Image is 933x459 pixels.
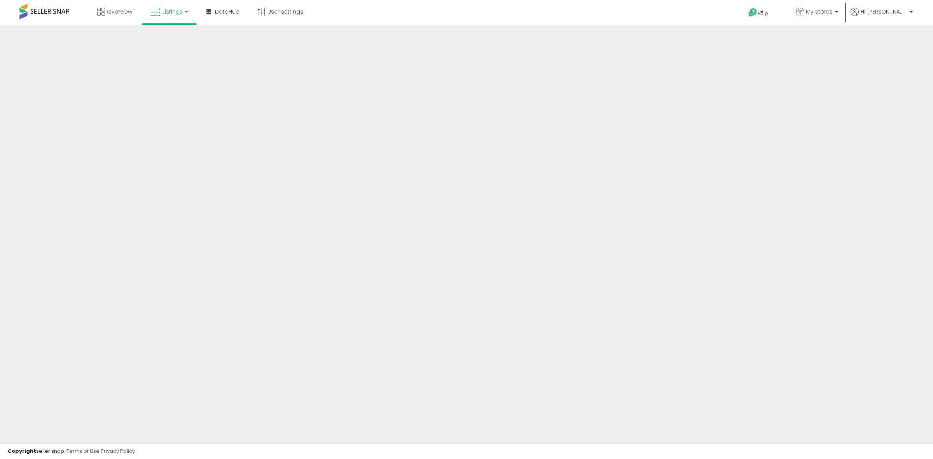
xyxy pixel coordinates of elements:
[861,8,907,16] span: Hi [PERSON_NAME]
[215,8,239,16] span: DataHub
[758,10,768,17] span: Help
[107,8,132,16] span: Overview
[806,8,833,16] span: My Stores
[742,2,783,25] a: Help
[851,8,913,25] a: Hi [PERSON_NAME]
[162,8,183,16] span: Listings
[748,8,758,17] i: Get Help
